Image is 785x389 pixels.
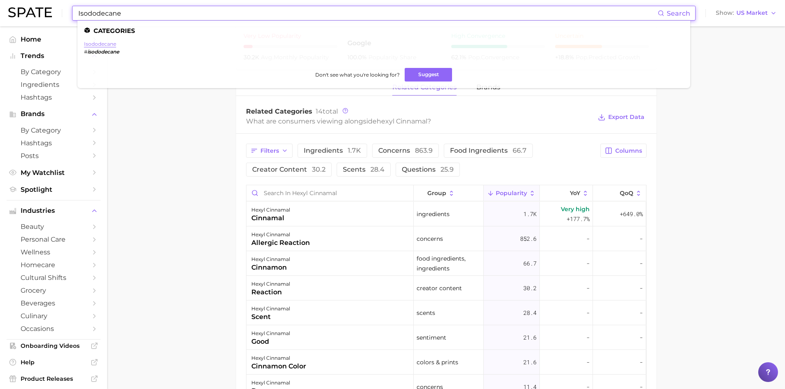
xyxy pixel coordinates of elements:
[570,190,580,196] span: YoY
[21,287,87,294] span: grocery
[377,117,427,125] span: hexyl cinnamal
[417,254,480,273] span: food ingredients, ingredients
[417,209,450,219] span: ingredients
[260,147,279,154] span: Filters
[251,304,290,314] div: hexyl cinnamal
[7,108,101,120] button: Brands
[21,126,87,134] span: by Category
[736,11,768,15] span: US Market
[7,91,101,104] a: Hashtags
[77,6,658,20] input: Search here for a brand, industry, or ingredient
[7,322,101,335] a: occasions
[540,185,593,201] button: YoY
[251,230,310,240] div: hexyl cinnamal
[586,333,590,342] span: -
[21,152,87,160] span: Posts
[7,220,101,233] a: beauty
[246,185,413,201] input: Search in hexyl cinnamal
[252,166,326,173] span: creator content
[251,263,290,273] div: cinnamon
[402,166,454,173] span: questions
[640,308,643,318] span: -
[620,209,643,219] span: +649.0%
[417,234,443,244] span: concerns
[370,165,384,173] span: 28.4
[21,68,87,76] span: by Category
[251,279,290,289] div: hexyl cinnamal
[251,254,290,264] div: hexyl cinnamal
[21,261,87,269] span: homecare
[7,271,101,284] a: cultural shifts
[87,49,119,55] em: isododecane
[640,357,643,367] span: -
[251,205,290,215] div: hexyl cinnamal
[21,139,87,147] span: Hashtags
[348,147,361,154] span: 1.7k
[246,144,293,158] button: Filters
[513,147,527,154] span: 66.7
[8,7,52,17] img: SPATE
[586,259,590,268] span: -
[7,205,101,217] button: Industries
[620,190,633,196] span: QoQ
[640,234,643,244] span: -
[414,185,484,201] button: group
[523,209,537,219] span: 1.7k
[450,147,527,154] span: food ingredients
[251,328,290,338] div: hexyl cinnamal
[246,202,646,226] button: hexyl cinnamalcinnamalingredients1.7kVery high+177.7%+649.0%
[586,234,590,244] span: -
[251,378,290,388] div: hexyl cinnamal
[567,214,590,224] span: +177.7%
[251,337,290,347] div: good
[246,116,592,127] div: What are consumers viewing alongside ?
[378,147,433,154] span: concerns
[523,259,537,268] span: 66.7
[251,312,290,322] div: scent
[21,299,87,307] span: beverages
[84,49,87,55] span: #
[716,11,734,15] span: Show
[7,137,101,149] a: Hashtags
[417,283,462,293] span: creator content
[523,308,537,318] span: 28.4
[593,185,646,201] button: QoQ
[84,27,684,34] li: Categories
[21,169,87,177] span: My Watchlist
[7,50,101,62] button: Trends
[21,274,87,282] span: cultural shifts
[523,283,537,293] span: 30.2
[484,185,540,201] button: Popularity
[246,107,312,115] span: Related Categories
[21,312,87,320] span: culinary
[7,310,101,322] a: culinary
[520,234,537,244] span: 852.6
[21,342,87,349] span: Onboarding Videos
[640,333,643,342] span: -
[405,68,452,82] button: Suggest
[246,300,646,325] button: hexyl cinnamalscentscents28.4--
[304,147,361,154] span: ingredients
[7,246,101,259] a: wellness
[21,207,87,214] span: Industries
[246,251,646,276] button: hexyl cinnamalcinnamonfood ingredients, ingredients66.7--
[21,35,87,43] span: Home
[427,190,446,196] span: group
[246,325,646,350] button: hexyl cinnamalgoodsentiment21.6--
[596,112,646,123] button: Export Data
[21,81,87,89] span: Ingredients
[7,149,101,162] a: Posts
[7,373,101,385] a: Product Releases
[441,165,454,173] span: 25.9
[667,9,690,17] span: Search
[7,233,101,246] a: personal care
[7,183,101,196] a: Spotlight
[714,8,779,19] button: ShowUS Market
[608,114,644,121] span: Export Data
[7,356,101,368] a: Help
[21,248,87,256] span: wellness
[7,166,101,179] a: My Watchlist
[21,223,87,231] span: beauty
[251,213,290,223] div: cinnamal
[417,308,435,318] span: scents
